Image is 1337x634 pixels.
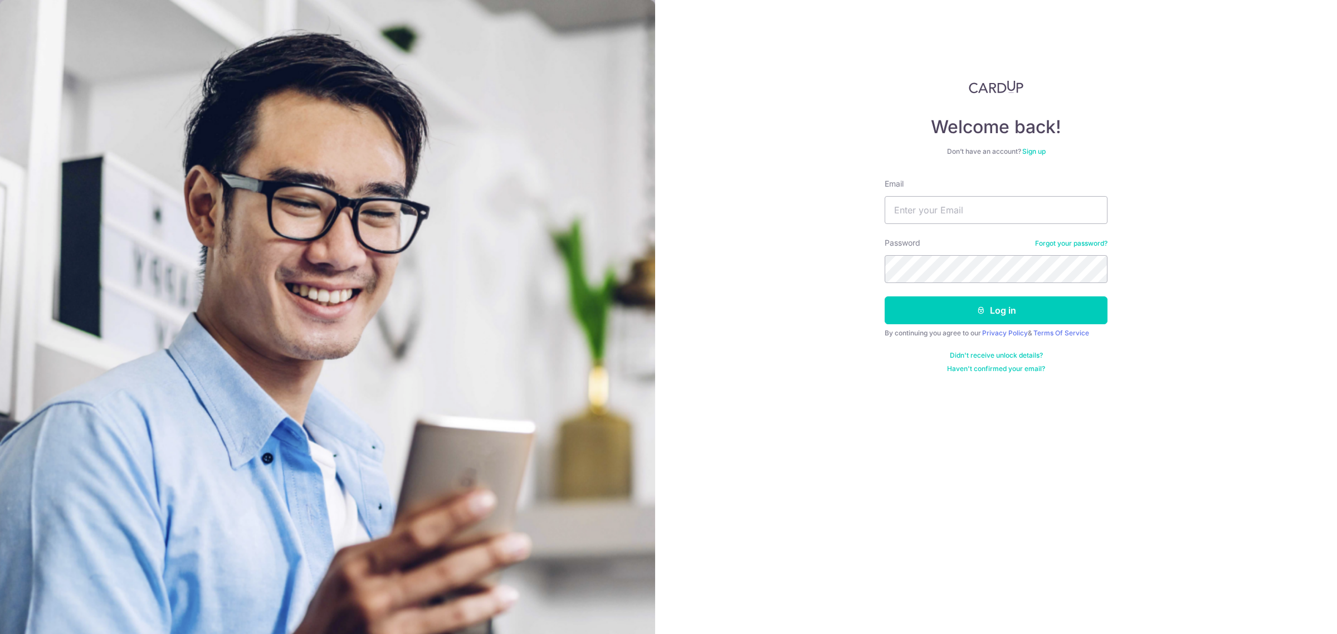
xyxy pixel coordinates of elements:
[885,116,1107,138] h4: Welcome back!
[885,178,904,189] label: Email
[885,329,1107,338] div: By continuing you agree to our &
[969,80,1023,94] img: CardUp Logo
[1022,147,1046,155] a: Sign up
[1035,239,1107,248] a: Forgot your password?
[1033,329,1089,337] a: Terms Of Service
[885,196,1107,224] input: Enter your Email
[885,147,1107,156] div: Don’t have an account?
[950,351,1043,360] a: Didn't receive unlock details?
[885,296,1107,324] button: Log in
[885,237,920,248] label: Password
[947,364,1045,373] a: Haven't confirmed your email?
[982,329,1028,337] a: Privacy Policy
